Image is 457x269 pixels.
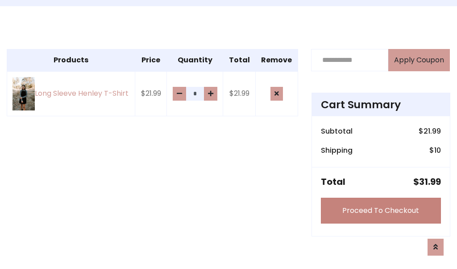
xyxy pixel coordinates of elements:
[419,127,441,135] h6: $
[321,146,353,155] h6: Shipping
[321,127,353,135] h6: Subtotal
[12,77,129,110] a: Long Sleeve Henley T-Shirt
[413,176,441,187] h5: $
[321,198,441,224] a: Proceed To Checkout
[223,71,256,116] td: $21.99
[419,175,441,188] span: 31.99
[7,49,135,71] th: Products
[135,49,167,71] th: Price
[388,49,450,71] button: Apply Coupon
[321,98,441,111] h4: Cart Summary
[135,71,167,116] td: $21.99
[255,49,298,71] th: Remove
[223,49,256,71] th: Total
[429,146,441,155] h6: $
[434,145,441,155] span: 10
[321,176,345,187] h5: Total
[424,126,441,136] span: 21.99
[167,49,223,71] th: Quantity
